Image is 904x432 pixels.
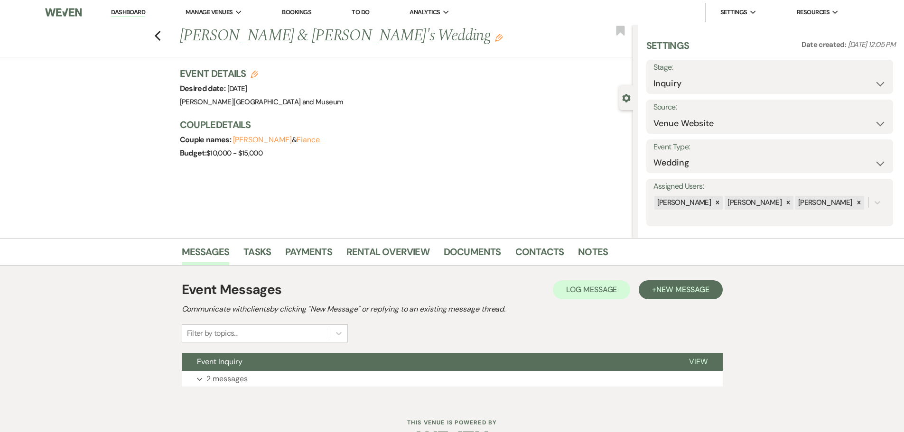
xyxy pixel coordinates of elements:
div: [PERSON_NAME] [654,196,713,210]
span: Settings [720,8,747,17]
button: Event Inquiry [182,353,674,371]
span: [PERSON_NAME][GEOGRAPHIC_DATA] and Museum [180,97,344,107]
a: Notes [578,244,608,265]
h3: Event Details [180,67,344,80]
span: Analytics [410,8,440,17]
button: View [674,353,723,371]
span: Resources [797,8,829,17]
button: Log Message [553,280,630,299]
h1: Event Messages [182,280,282,300]
span: Manage Venues [186,8,233,17]
span: New Message [656,285,709,294]
label: Source: [653,101,886,114]
div: [PERSON_NAME] [725,196,783,210]
div: [PERSON_NAME] [795,196,854,210]
span: [DATE] [227,84,247,93]
a: Payments [285,244,332,265]
h3: Couple Details [180,118,624,131]
img: Weven Logo [45,2,81,22]
span: & [233,135,320,145]
a: Dashboard [111,8,145,17]
label: Assigned Users: [653,180,886,193]
span: [DATE] 12:05 PM [848,40,895,49]
span: Desired date: [180,83,227,93]
div: Filter by topics... [187,328,238,339]
span: Couple names: [180,135,233,145]
button: +New Message [639,280,722,299]
a: Contacts [515,244,564,265]
label: Event Type: [653,140,886,154]
button: Edit [495,33,503,42]
button: [PERSON_NAME] [233,136,292,144]
span: Event Inquiry [197,357,242,367]
a: To Do [352,8,369,16]
h3: Settings [646,39,690,60]
h2: Communicate with clients by clicking "New Message" or replying to an existing message thread. [182,303,723,315]
button: 2 messages [182,371,723,387]
span: Log Message [566,285,617,294]
span: View [689,357,708,367]
a: Bookings [282,8,311,16]
span: $10,000 - $15,000 [206,148,262,158]
h1: [PERSON_NAME] & [PERSON_NAME]'s Wedding [180,25,539,47]
a: Messages [182,244,230,265]
a: Tasks [243,244,271,265]
span: Date created: [801,40,848,49]
a: Documents [444,244,501,265]
button: Fiance [297,136,320,144]
span: Budget: [180,148,207,158]
button: Close lead details [622,93,631,102]
p: 2 messages [206,373,248,385]
label: Stage: [653,61,886,74]
a: Rental Overview [346,244,429,265]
